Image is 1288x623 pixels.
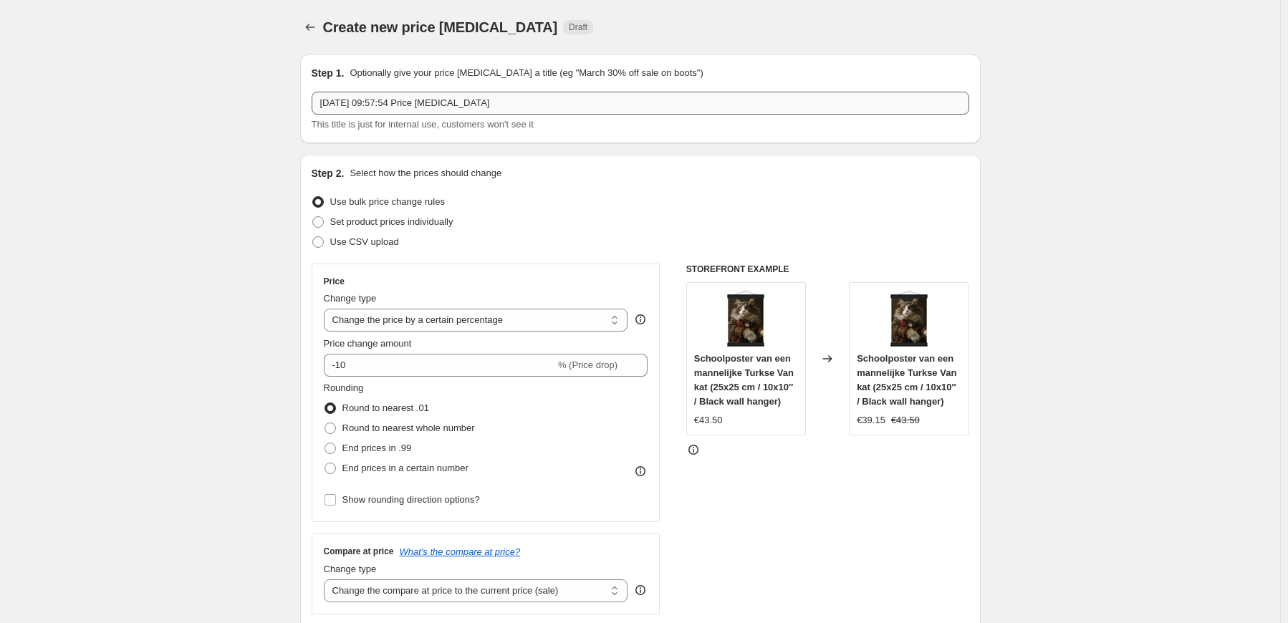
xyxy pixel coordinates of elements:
[330,236,399,247] span: Use CSV upload
[569,21,587,33] span: Draft
[342,494,480,505] span: Show rounding direction options?
[717,290,774,347] img: schoolposter-van-een-mannelijke-turkse-kat-a4-21x29-7-cm-8x12-black-wall-hanger-print-material-82...
[300,17,320,37] button: Price change jobs
[312,119,534,130] span: This title is just for internal use, customers won't see it
[857,353,956,407] span: Schoolposter van een mannelijke Turkse Van kat (25x25 cm / 10x10″ / Black wall hanger)
[558,359,617,370] span: % (Price drop)
[312,92,969,115] input: 30% off holiday sale
[686,264,969,275] h6: STOREFRONT EXAMPLE
[694,353,794,407] span: Schoolposter van een mannelijke Turkse Van kat (25x25 cm / 10x10″ / Black wall hanger)
[324,338,412,349] span: Price change amount
[312,166,345,180] h2: Step 2.
[324,546,394,557] h3: Compare at price
[324,276,345,287] h3: Price
[891,413,920,428] strike: €43.50
[342,463,468,473] span: End prices in a certain number
[694,413,723,428] div: €43.50
[350,166,501,180] p: Select how the prices should change
[350,66,703,80] p: Optionally give your price [MEDICAL_DATA] a title (eg "March 30% off sale on boots")
[880,290,938,347] img: schoolposter-van-een-mannelijke-turkse-kat-a4-21x29-7-cm-8x12-black-wall-hanger-print-material-82...
[330,196,445,207] span: Use bulk price change rules
[323,19,558,35] span: Create new price [MEDICAL_DATA]
[324,293,377,304] span: Change type
[342,402,429,413] span: Round to nearest .01
[342,422,475,433] span: Round to nearest whole number
[633,583,648,597] div: help
[324,354,555,377] input: -15
[312,66,345,80] h2: Step 1.
[342,443,412,453] span: End prices in .99
[633,312,648,327] div: help
[330,216,453,227] span: Set product prices individually
[324,564,377,574] span: Change type
[857,413,885,428] div: €39.15
[324,382,364,393] span: Rounding
[400,546,521,557] button: What's the compare at price?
